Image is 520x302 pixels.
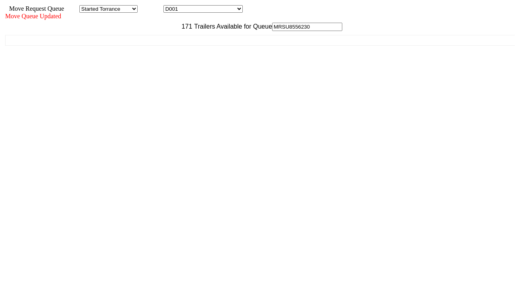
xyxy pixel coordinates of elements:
span: 171 [178,23,192,30]
span: Area [65,5,78,12]
span: Location [139,5,162,12]
span: Move Request Queue [5,5,64,12]
span: Move Queue Updated [5,13,61,19]
span: Trailers Available for Queue [192,23,272,30]
input: Filter Available Trailers [272,23,342,31]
